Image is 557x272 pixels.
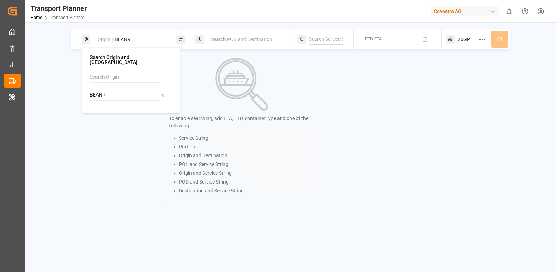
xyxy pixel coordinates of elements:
[179,134,315,142] li: Service String
[90,55,173,65] h4: Search Origin and [GEOGRAPHIC_DATA]
[179,178,315,186] li: POD and Service String
[179,152,315,159] li: Origin and Destination
[431,5,501,18] button: Covestro AG
[90,90,160,100] input: Search POL
[215,58,268,111] img: Search
[517,4,533,19] button: Help Center
[431,6,498,16] div: Covestro AG
[169,115,315,130] p: To enable searching, add ETA, ETD, containerType and one of the following:
[179,187,315,194] li: Destination and Service String
[31,15,42,20] a: Home
[358,33,437,46] button: ETD-ETA
[211,37,272,42] span: Search POD and Destination
[31,3,87,14] div: Transport Planner
[309,34,343,45] input: Search Service String
[365,37,382,41] span: ETD-ETA
[90,72,160,82] input: Search Origin
[98,37,114,42] span: Origin ||
[179,170,315,177] li: Origin and Service String
[179,143,315,151] li: Port Pair
[179,161,315,168] li: POL and Service String
[93,33,169,46] div: BEANR
[501,4,517,19] button: show 0 new notifications
[457,36,470,43] span: 20GP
